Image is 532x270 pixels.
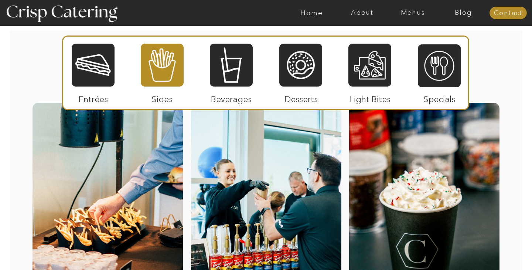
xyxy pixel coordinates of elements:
[276,87,325,108] p: Desserts
[415,87,464,108] p: Specials
[490,10,527,17] a: Contact
[388,9,438,17] a: Menus
[207,87,256,108] p: Beverages
[438,9,489,17] a: Blog
[286,9,337,17] a: Home
[458,233,532,270] iframe: podium webchat widget bubble
[337,9,388,17] a: About
[345,87,395,108] p: Light Bites
[137,87,187,108] p: Sides
[69,87,118,108] p: Entrées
